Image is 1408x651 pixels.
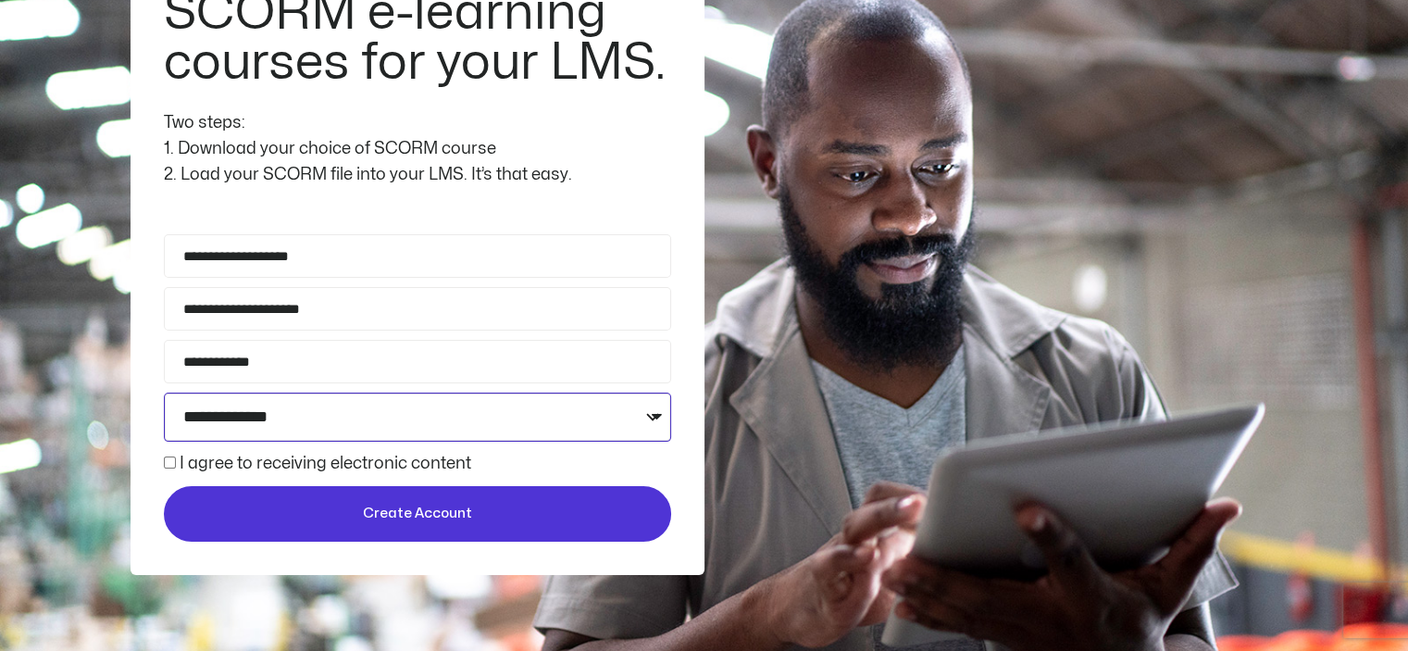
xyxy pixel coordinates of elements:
[363,503,472,525] span: Create Account
[164,136,671,162] div: 1. Download your choice of SCORM course
[164,110,671,136] div: Two steps:
[164,486,671,542] button: Create Account
[1173,610,1399,651] iframe: chat widget
[180,456,471,471] label: I agree to receiving electronic content
[164,162,671,188] div: 2. Load your SCORM file into your LMS. It’s that easy.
